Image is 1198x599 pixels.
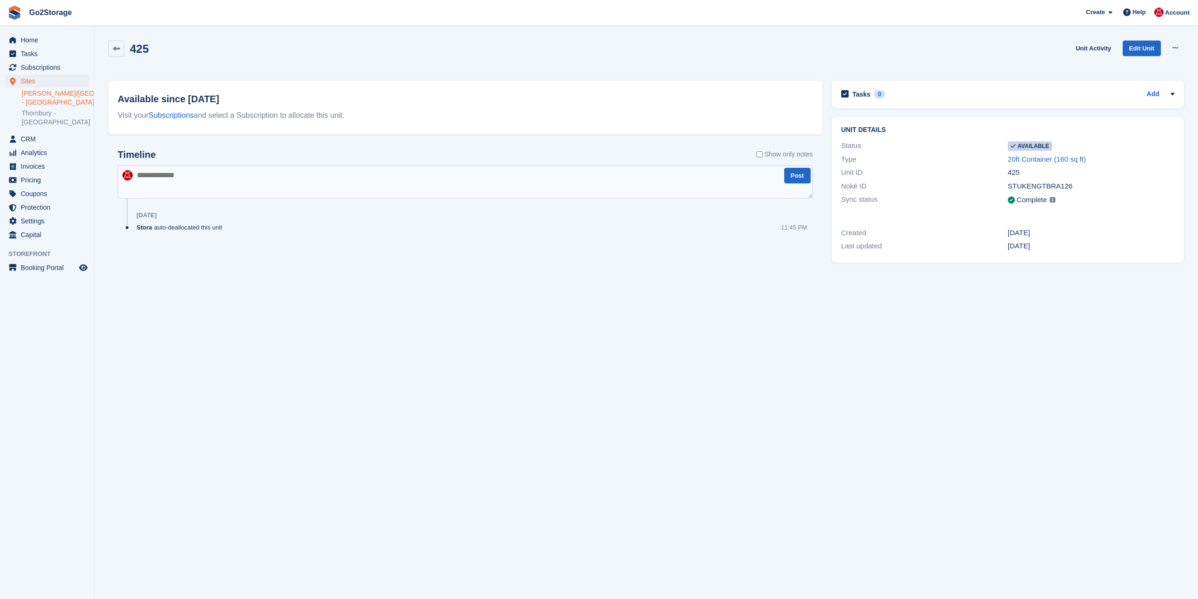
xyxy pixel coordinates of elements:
[25,5,76,20] a: Go2Storage
[118,149,156,160] h2: Timeline
[1017,195,1047,205] div: Complete
[1008,241,1174,252] div: [DATE]
[118,92,813,106] h2: Available since [DATE]
[5,261,89,274] a: menu
[5,74,89,88] a: menu
[21,47,77,60] span: Tasks
[841,154,1008,165] div: Type
[784,168,811,183] button: Post
[5,173,89,187] a: menu
[21,74,77,88] span: Sites
[756,149,763,159] input: Show only notes
[21,214,77,228] span: Settings
[781,223,807,232] div: 11:45 PM
[5,228,89,241] a: menu
[1008,181,1174,192] div: STUKENGTBRA126
[874,90,885,98] div: 0
[5,214,89,228] a: menu
[118,110,813,121] div: Visit your and select a Subscription to allocate this unit.
[1050,197,1055,203] img: icon-info-grey-7440780725fd019a000dd9b08b2336e03edf1995a4989e88bcd33f0948082b44.svg
[852,90,871,98] h2: Tasks
[149,111,194,119] a: Subscriptions
[122,170,133,181] img: James Pearson
[1123,41,1161,56] a: Edit Unit
[5,201,89,214] a: menu
[5,47,89,60] a: menu
[5,132,89,146] a: menu
[21,261,77,274] span: Booking Portal
[1008,155,1086,163] a: 20ft Container (160 sq ft)
[21,187,77,200] span: Coupons
[841,126,1174,134] h2: Unit details
[21,173,77,187] span: Pricing
[137,212,157,219] div: [DATE]
[841,181,1008,192] div: Nokē ID
[8,249,94,259] span: Storefront
[1072,41,1115,56] a: Unit Activity
[1008,141,1052,151] span: Available
[21,146,77,159] span: Analytics
[22,89,89,107] a: [PERSON_NAME]/[GEOGRAPHIC_DATA] - [GEOGRAPHIC_DATA]
[841,228,1008,238] div: Created
[21,33,77,47] span: Home
[21,228,77,241] span: Capital
[137,223,152,232] span: Stora
[21,132,77,146] span: CRM
[1165,8,1190,17] span: Account
[21,61,77,74] span: Subscriptions
[21,160,77,173] span: Invoices
[5,146,89,159] a: menu
[78,262,89,273] a: Preview store
[8,6,22,20] img: stora-icon-8386f47178a22dfd0bd8f6a31ec36ba5ce8667c1dd55bd0f319d3a0aa187defe.svg
[841,241,1008,252] div: Last updated
[1086,8,1105,17] span: Create
[1154,8,1164,17] img: James Pearson
[5,187,89,200] a: menu
[841,140,1008,151] div: Status
[5,160,89,173] a: menu
[1133,8,1146,17] span: Help
[841,194,1008,206] div: Sync status
[841,167,1008,178] div: Unit ID
[137,223,227,232] div: auto-deallocated this unit
[130,42,149,55] h2: 425
[1147,89,1159,100] a: Add
[756,149,813,159] label: Show only notes
[5,61,89,74] a: menu
[22,109,89,127] a: Thornbury - [GEOGRAPHIC_DATA]
[21,201,77,214] span: Protection
[5,33,89,47] a: menu
[1008,228,1174,238] div: [DATE]
[1008,167,1174,178] div: 425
